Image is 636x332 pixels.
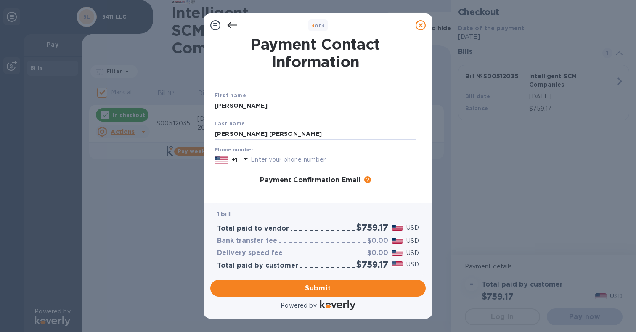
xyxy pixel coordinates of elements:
p: USD [406,260,419,269]
img: USD [392,250,403,256]
img: USD [392,261,403,267]
h3: Total paid by customer [217,262,298,270]
h3: $0.00 [367,249,388,257]
img: USD [392,238,403,244]
b: 1 bill [217,211,231,218]
h3: Bank transfer fee [217,237,277,245]
img: US [215,155,228,165]
h1: Payment Contact Information [215,35,416,71]
input: Enter your last name [215,127,416,140]
b: First name [215,92,246,98]
h3: $0.00 [367,237,388,245]
h3: Payment Confirmation Email [260,176,361,184]
b: Primary email [215,196,255,202]
span: Submit [217,283,419,293]
p: Powered by [281,301,316,310]
h3: Total paid to vendor [217,225,289,233]
b: Last name [215,120,245,127]
button: Submit [210,280,426,297]
p: USD [406,236,419,245]
h3: Delivery speed fee [217,249,283,257]
p: +1 [231,156,237,164]
label: Phone number [215,148,253,153]
img: Logo [320,300,355,310]
p: USD [406,249,419,258]
input: Enter your phone number [251,154,416,166]
span: 3 [311,22,315,29]
input: Enter your first name [215,100,416,112]
b: of 3 [311,22,325,29]
img: USD [392,225,403,231]
h2: $759.17 [356,222,388,233]
h2: $759.17 [356,259,388,270]
p: USD [406,223,419,232]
